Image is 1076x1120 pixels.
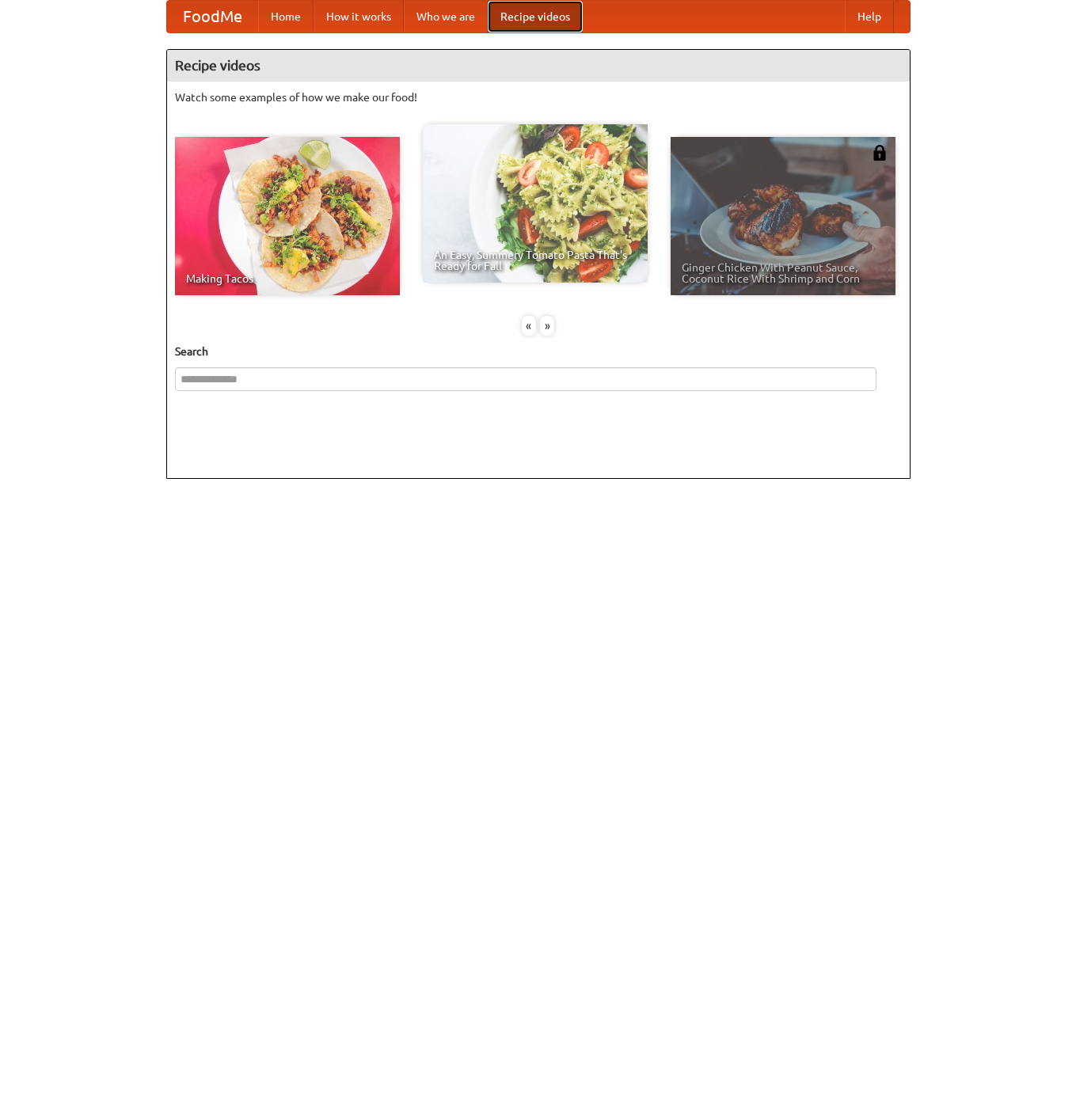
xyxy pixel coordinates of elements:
div: » [540,316,554,336]
a: Home [258,1,314,32]
a: How it works [314,1,404,32]
a: Help [845,1,894,32]
div: « [522,316,536,336]
span: An Easy, Summery Tomato Pasta That's Ready for Fall [434,249,637,271]
p: Watch some examples of how we make our food! [175,89,902,105]
span: Making Tacos [186,273,389,284]
h5: Search [175,344,902,359]
a: Recipe videos [488,1,583,32]
h4: Recipe videos [167,50,910,82]
a: FoodMe [167,1,258,32]
a: Who we are [404,1,488,32]
img: 483408.png [872,145,888,161]
a: Making Tacos [175,137,400,295]
a: An Easy, Summery Tomato Pasta That's Ready for Fall [423,124,648,283]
